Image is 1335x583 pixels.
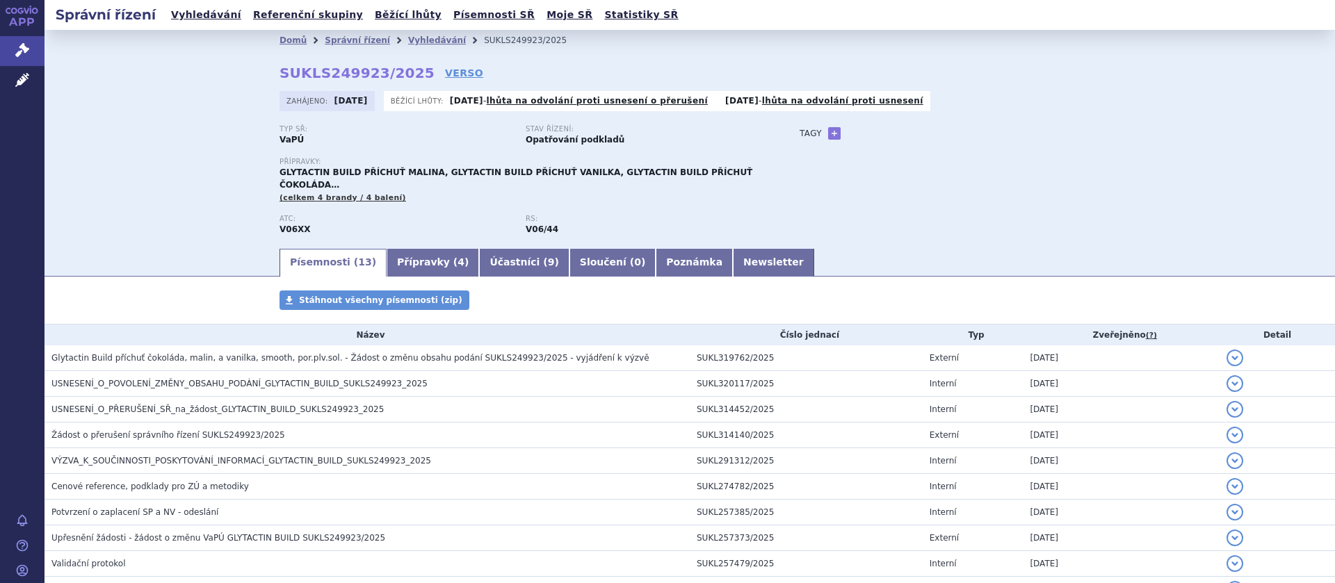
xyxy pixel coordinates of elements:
td: SUKL257385/2025 [690,500,923,525]
span: VÝZVA_K_SOUČINNOSTI_POSKYTOVÁNÍ_INFORMACÍ_GLYTACTIN_BUILD_SUKLS249923_2025 [51,456,431,466]
a: lhůta na odvolání proti usnesení [762,96,923,106]
td: SUKL257373/2025 [690,525,923,551]
p: - [450,95,708,106]
td: [DATE] [1023,551,1220,577]
p: Stav řízení: [526,125,758,133]
strong: Opatřování podkladů [526,135,624,145]
span: Interní [930,404,957,414]
span: Zahájeno: [286,95,330,106]
th: Název [44,325,690,345]
strong: [DATE] [725,96,759,106]
li: SUKLS249923/2025 [484,30,585,51]
strong: POTRAVINY PRO ZVLÁŠTNÍ LÉKAŘSKÉ ÚČELY (PZLÚ) (ČESKÁ ATC SKUPINA) [280,224,311,234]
a: VERSO [445,66,483,80]
td: SUKL319762/2025 [690,345,923,371]
strong: [DATE] [334,96,368,106]
td: SUKL274782/2025 [690,474,923,500]
a: Písemnosti SŘ [449,6,539,24]
td: SUKL320117/2025 [690,371,923,397]
a: Správní řízení [325,35,390,45]
abbr: (?) [1146,331,1157,340]
span: Interní [930,456,957,466]
td: SUKL314452/2025 [690,397,923,422]
button: detail [1227,504,1243,520]
td: [DATE] [1023,500,1220,525]
th: Typ [923,325,1023,345]
td: [DATE] [1023,345,1220,371]
a: Písemnosti (13) [280,249,387,277]
button: detail [1227,427,1243,443]
strong: definované směsi aminokyselin a glykomakropeptidu s nízkým obsahem fenylalaninu (dávkované formy ... [526,224,558,234]
a: Newsletter [733,249,814,277]
span: Běžící lhůty: [391,95,446,106]
a: Domů [280,35,307,45]
span: 0 [634,256,641,268]
h2: Správní řízení [44,5,167,24]
a: Statistiky SŘ [600,6,682,24]
span: 4 [458,256,464,268]
span: Interní [930,379,957,388]
button: detail [1227,555,1243,572]
span: Interní [930,482,957,491]
span: Externí [930,430,959,440]
h3: Tagy [800,125,822,142]
td: SUKL314140/2025 [690,422,923,448]
a: Poznámka [656,249,733,277]
p: Typ SŘ: [280,125,512,133]
span: Upřesnění žádosti - žádost o změnu VaPÚ GLYTACTIN BUILD SUKLS249923/2025 [51,533,385,543]
p: ATC: [280,215,512,223]
span: Validační protokol [51,559,126,568]
td: [DATE] [1023,371,1220,397]
strong: [DATE] [450,96,483,106]
button: detail [1227,529,1243,546]
td: SUKL257479/2025 [690,551,923,577]
th: Detail [1220,325,1335,345]
span: Žádost o přerušení správního řízení SUKLS249923/2025 [51,430,285,440]
a: Vyhledávání [167,6,245,24]
span: Stáhnout všechny písemnosti (zip) [299,295,462,305]
p: RS: [526,215,758,223]
a: Referenční skupiny [249,6,367,24]
th: Číslo jednací [690,325,923,345]
span: Interní [930,559,957,568]
span: GLYTACTIN BUILD PŘÍCHUŤ MALINA, GLYTACTIN BUILD PŘÍCHUŤ VANILKA, GLYTACTIN BUILD PŘÍCHUŤ ČOKOLÁDA… [280,167,752,190]
span: Externí [930,353,959,363]
strong: SUKLS249923/2025 [280,65,435,81]
a: Moje SŘ [542,6,597,24]
span: Glytactin Build příchuť čokoláda, malin, a vanilka, smooth, por.plv.sol. - Žádost o změnu obsahu ... [51,353,649,363]
span: 9 [548,256,555,268]
a: Běžící lhůty [371,6,446,24]
a: Vyhledávání [408,35,466,45]
button: detail [1227,375,1243,392]
span: Interní [930,507,957,517]
button: detail [1227,350,1243,366]
a: lhůta na odvolání proti usnesení o přerušení [487,96,708,106]
a: + [828,127,841,140]
a: Sloučení (0) [569,249,656,277]
td: [DATE] [1023,422,1220,448]
button: detail [1227,478,1243,495]
strong: VaPÚ [280,135,304,145]
p: - [725,95,923,106]
a: Stáhnout všechny písemnosti (zip) [280,290,469,310]
span: Externí [930,533,959,543]
th: Zveřejněno [1023,325,1220,345]
p: Přípravky: [280,158,772,166]
td: [DATE] [1023,397,1220,422]
span: Cenové reference, podklady pro ZÚ a metodiky [51,482,249,491]
span: USNESENÍ_O_PŘERUŠENÍ_SŘ_na_žádost_GLYTACTIN_BUILD_SUKLS249923_2025 [51,404,384,414]
td: [DATE] [1023,525,1220,551]
td: SUKL291312/2025 [690,448,923,474]
span: Potvrzení o zaplacení SP a NV - odeslání [51,507,218,517]
span: (celkem 4 brandy / 4 balení) [280,193,406,202]
span: USNESENÍ_O_POVOLENÍ_ZMĚNY_OBSAHU_PODÁNÍ_GLYTACTIN_BUILD_SUKLS249923_2025 [51,379,428,388]
span: 13 [358,256,371,268]
button: detail [1227,401,1243,418]
td: [DATE] [1023,474,1220,500]
a: Účastníci (9) [479,249,569,277]
button: detail [1227,452,1243,469]
a: Přípravky (4) [387,249,479,277]
td: [DATE] [1023,448,1220,474]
